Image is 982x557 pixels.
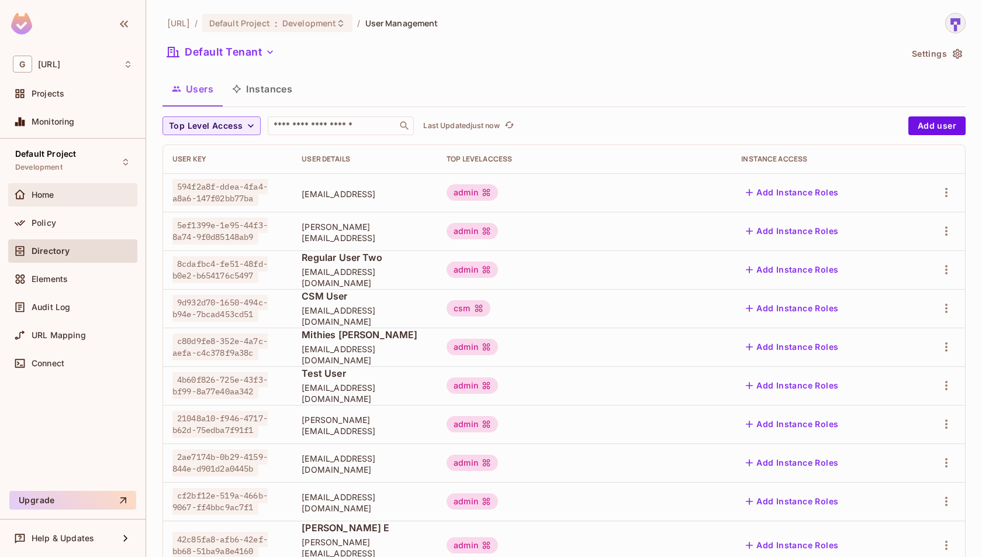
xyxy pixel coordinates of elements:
button: refresh [502,119,516,133]
span: Development [15,163,63,172]
span: Audit Log [32,302,70,312]
button: Add Instance Roles [741,222,843,240]
button: Add Instance Roles [741,536,843,555]
button: Default Tenant [162,43,279,61]
li: / [357,18,360,29]
button: Add Instance Roles [741,299,843,318]
span: Default Project [209,18,270,29]
span: Click to refresh data [500,119,516,133]
span: [EMAIL_ADDRESS][DOMAIN_NAME] [302,305,428,327]
span: Monitoring [32,117,75,126]
div: admin [447,223,498,239]
button: Add Instance Roles [741,260,843,279]
div: User Key [172,154,283,164]
p: Last Updated just now [423,121,500,130]
div: admin [447,339,498,355]
span: cf2bf12e-519a-466b-9067-ff4bbc9ac7f1 [172,488,268,515]
span: Workspace: genworx.ai [38,60,60,69]
button: Instances [223,74,302,104]
span: Mithies [PERSON_NAME] [302,328,428,341]
span: Regular User Two [302,251,428,264]
button: Add Instance Roles [741,183,843,202]
button: Settings [907,44,966,63]
span: 5ef1399e-1e95-44f3-8a74-9f0d85148ab9 [172,218,268,245]
span: [EMAIL_ADDRESS][DOMAIN_NAME] [302,343,428,366]
div: admin [447,377,498,394]
span: G [13,56,32,73]
div: Top Level Access [447,154,722,164]
span: Directory [32,246,70,256]
div: User Details [302,154,428,164]
span: [PERSON_NAME][EMAIL_ADDRESS] [302,414,428,436]
button: Add Instance Roles [741,415,843,434]
span: refresh [504,120,514,132]
button: Add Instance Roles [741,453,843,472]
span: [PERSON_NAME][EMAIL_ADDRESS] [302,221,428,243]
div: csm [447,300,490,317]
span: c80d9fe8-352e-4a7c-aefa-c4c378f9a38c [172,333,268,360]
span: Default Project [15,149,76,159]
button: Add Instance Roles [741,492,843,511]
div: admin [447,184,498,201]
span: [PERSON_NAME] E [302,521,428,534]
span: Elements [32,274,68,284]
div: admin [447,455,498,471]
span: the active workspace [167,18,190,29]
img: sharmila@genworx.ai [946,13,965,33]
div: admin [447,416,498,432]
img: SReyMgAAAABJRU5ErkJggg== [11,13,32,35]
span: 9d932d70-1650-494c-b94e-7bcad453cd51 [172,295,268,322]
span: Top Level Access [169,119,243,133]
span: [EMAIL_ADDRESS][DOMAIN_NAME] [302,491,428,514]
span: 2ae7174b-0b29-4159-844e-d901d2a0445b [172,449,268,476]
span: URL Mapping [32,331,86,340]
span: 8cdafbc4-fe51-48fd-b0e2-b654176c5497 [172,256,268,283]
span: CSM User [302,290,428,302]
button: Top Level Access [162,116,261,135]
button: Add user [908,116,966,135]
div: admin [447,262,498,278]
span: User Management [365,18,438,29]
span: [EMAIL_ADDRESS][DOMAIN_NAME] [302,453,428,475]
span: Projects [32,89,64,98]
span: Connect [32,359,64,368]
span: Development [282,18,336,29]
span: Home [32,190,54,200]
div: admin [447,493,498,510]
span: [EMAIL_ADDRESS][DOMAIN_NAME] [302,382,428,404]
span: [EMAIL_ADDRESS][DOMAIN_NAME] [302,266,428,288]
span: Policy [32,218,56,228]
button: Add Instance Roles [741,376,843,395]
span: : [274,19,278,28]
span: 594f2a8f-ddea-4fa4-a8a6-147f02bb77ba [172,179,268,206]
span: 21048a10-f946-4717-b62d-75edba7f91f1 [172,411,268,438]
div: admin [447,537,498,553]
li: / [195,18,198,29]
button: Upgrade [9,491,136,510]
div: Instance Access [741,154,900,164]
span: 4b60f826-725e-43f3-bf99-8a77e40aa342 [172,372,268,399]
button: Users [162,74,223,104]
span: [EMAIL_ADDRESS] [302,188,428,200]
span: Help & Updates [32,534,94,543]
span: Test User [302,367,428,380]
button: Add Instance Roles [741,338,843,356]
